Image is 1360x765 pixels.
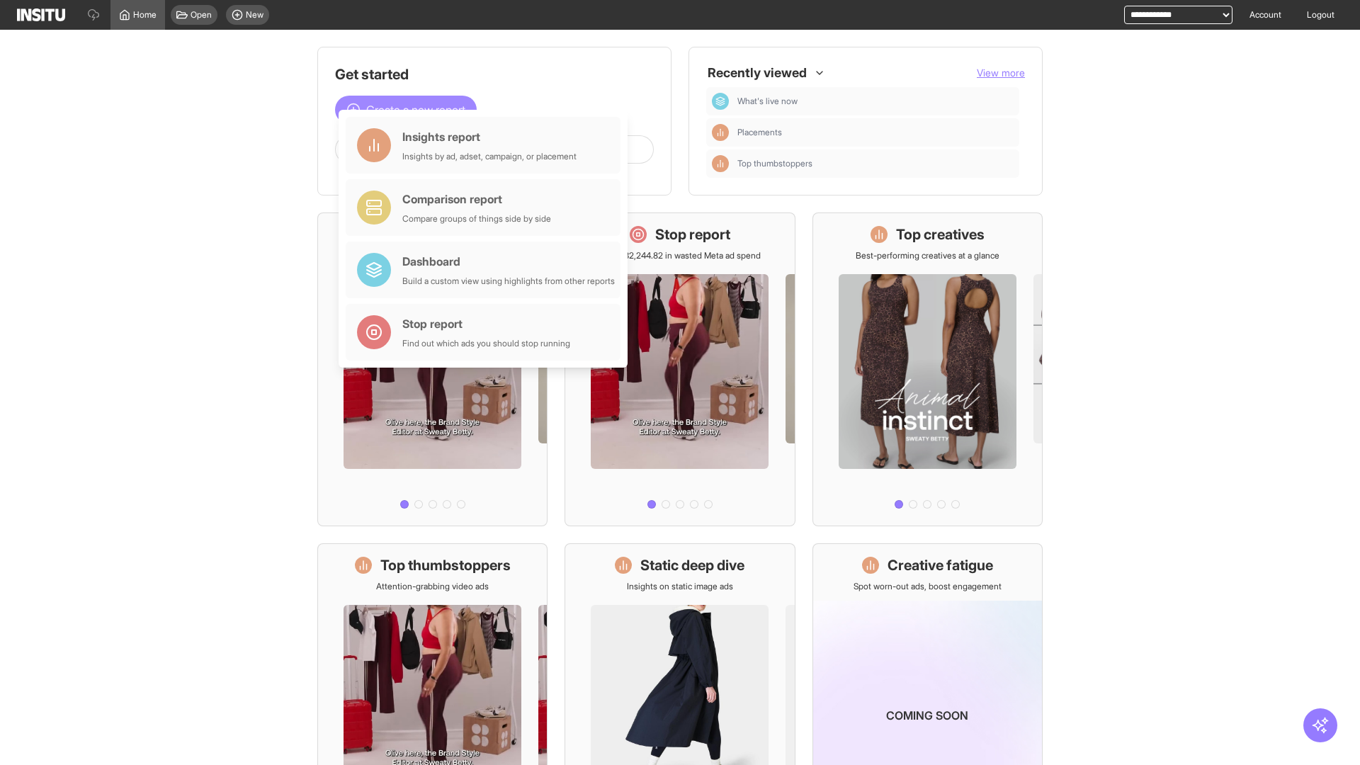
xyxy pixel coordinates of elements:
[655,225,730,244] h1: Stop report
[737,158,812,169] span: Top thumbstoppers
[712,124,729,141] div: Insights
[335,64,654,84] h1: Get started
[380,555,511,575] h1: Top thumbstoppers
[402,338,570,349] div: Find out which ads you should stop running
[402,213,551,225] div: Compare groups of things side by side
[402,253,615,270] div: Dashboard
[737,158,1014,169] span: Top thumbstoppers
[812,212,1043,526] a: Top creativesBest-performing creatives at a glance
[627,581,733,592] p: Insights on static image ads
[402,128,577,145] div: Insights report
[737,127,782,138] span: Placements
[191,9,212,21] span: Open
[977,67,1025,79] span: View more
[712,155,729,172] div: Insights
[376,581,489,592] p: Attention-grabbing video ads
[17,8,65,21] img: Logo
[599,250,761,261] p: Save £32,244.82 in wasted Meta ad spend
[402,276,615,287] div: Build a custom view using highlights from other reports
[402,315,570,332] div: Stop report
[737,96,1014,107] span: What's live now
[977,66,1025,80] button: View more
[402,191,551,208] div: Comparison report
[133,9,157,21] span: Home
[737,96,798,107] span: What's live now
[402,151,577,162] div: Insights by ad, adset, campaign, or placement
[640,555,744,575] h1: Static deep dive
[737,127,1014,138] span: Placements
[896,225,985,244] h1: Top creatives
[366,101,465,118] span: Create a new report
[565,212,795,526] a: Stop reportSave £32,244.82 in wasted Meta ad spend
[317,212,548,526] a: What's live nowSee all active ads instantly
[246,9,263,21] span: New
[856,250,999,261] p: Best-performing creatives at a glance
[712,93,729,110] div: Dashboard
[335,96,477,124] button: Create a new report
